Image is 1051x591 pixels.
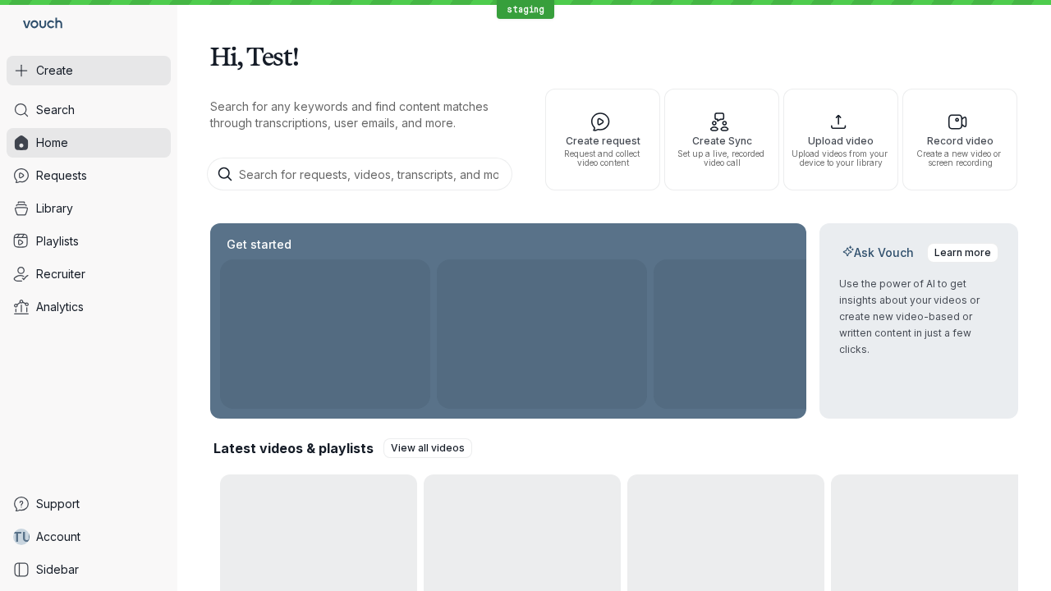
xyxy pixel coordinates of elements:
span: Create a new video or screen recording [910,149,1010,167]
span: Recruiter [36,266,85,282]
span: U [22,529,31,545]
span: Create [36,62,73,79]
h2: Latest videos & playlists [213,439,374,457]
span: Learn more [934,245,991,261]
button: Record videoCreate a new video or screen recording [902,89,1017,190]
span: Set up a live, recorded video call [672,149,772,167]
button: Create SyncSet up a live, recorded video call [664,89,779,190]
span: Home [36,135,68,151]
p: Search for any keywords and find content matches through transcriptions, user emails, and more. [210,98,516,131]
span: Create request [553,135,653,146]
span: Requests [36,167,87,184]
button: Upload videoUpload videos from your device to your library [783,89,898,190]
span: Analytics [36,299,84,315]
a: Library [7,194,171,223]
span: Upload videos from your device to your library [791,149,891,167]
span: Search [36,102,75,118]
a: Support [7,489,171,519]
span: Library [36,200,73,217]
p: Use the power of AI to get insights about your videos or create new video-based or written conten... [839,276,998,358]
span: Create Sync [672,135,772,146]
a: View all videos [383,438,472,458]
input: Search for requests, videos, transcripts, and more... [207,158,512,190]
h2: Ask Vouch [839,245,917,261]
a: Sidebar [7,555,171,584]
h1: Hi, Test! [210,33,1018,79]
span: Request and collect video content [553,149,653,167]
a: Home [7,128,171,158]
span: Playlists [36,233,79,250]
a: Go to homepage [7,7,69,43]
h2: Get started [223,236,295,253]
button: Create [7,56,171,85]
button: Create requestRequest and collect video content [545,89,660,190]
a: Learn more [927,243,998,263]
a: Search [7,95,171,125]
span: Account [36,529,80,545]
span: Record video [910,135,1010,146]
span: T [12,529,22,545]
a: Analytics [7,292,171,322]
span: Upload video [791,135,891,146]
a: Requests [7,161,171,190]
a: TUAccount [7,522,171,552]
span: View all videos [391,440,465,456]
span: Sidebar [36,561,79,578]
a: Playlists [7,227,171,256]
span: Support [36,496,80,512]
a: Recruiter [7,259,171,289]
